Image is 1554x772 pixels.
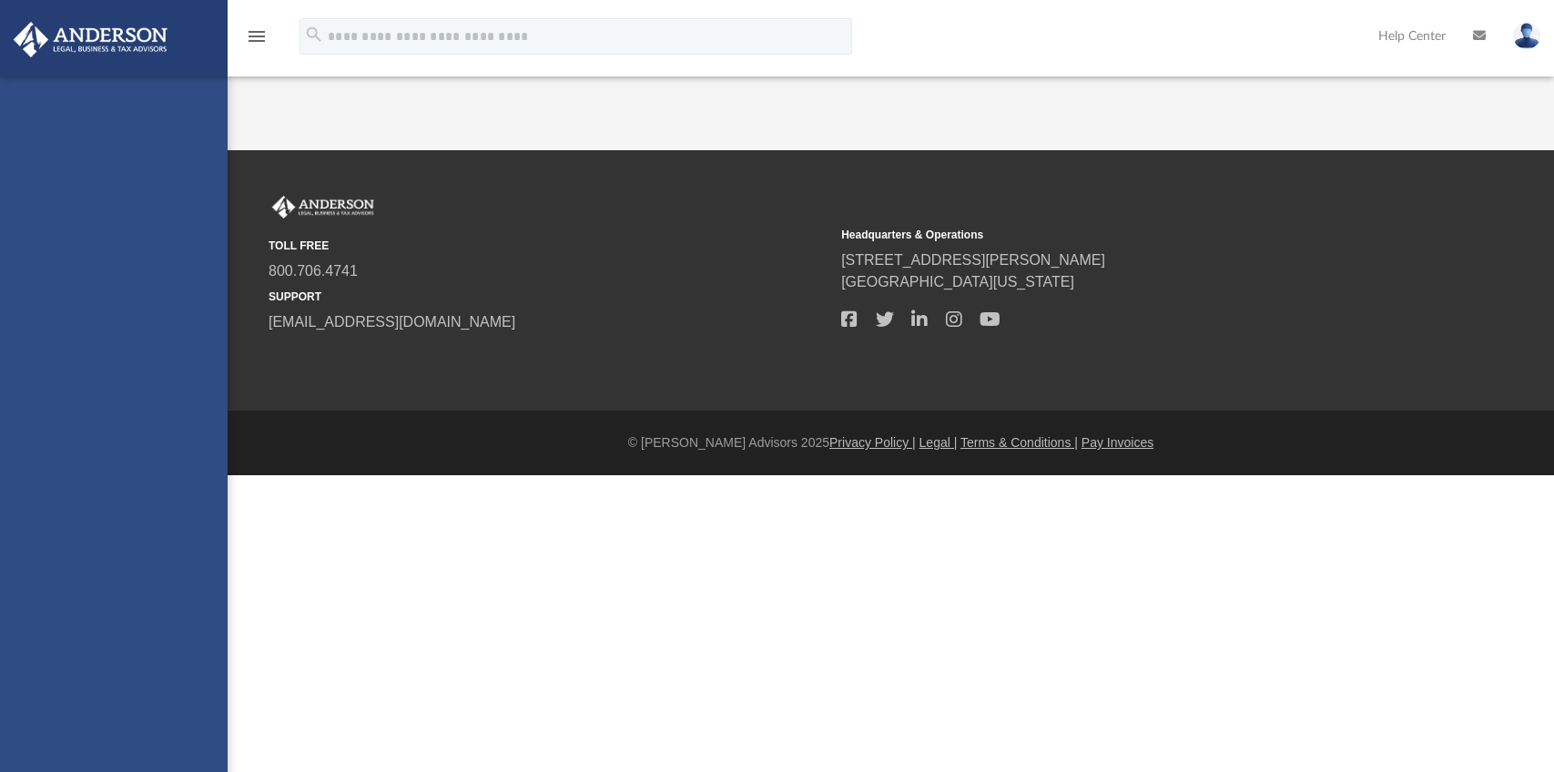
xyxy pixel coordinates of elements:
[8,22,173,57] img: Anderson Advisors Platinum Portal
[304,25,324,45] i: search
[269,238,828,254] small: TOLL FREE
[269,289,828,305] small: SUPPORT
[1513,23,1540,49] img: User Pic
[960,435,1078,450] a: Terms & Conditions |
[1082,435,1153,450] a: Pay Invoices
[919,435,958,450] a: Legal |
[269,314,515,330] a: [EMAIL_ADDRESS][DOMAIN_NAME]
[246,25,268,47] i: menu
[269,196,378,219] img: Anderson Advisors Platinum Portal
[829,435,916,450] a: Privacy Policy |
[841,274,1074,289] a: [GEOGRAPHIC_DATA][US_STATE]
[228,433,1554,452] div: © [PERSON_NAME] Advisors 2025
[841,227,1401,243] small: Headquarters & Operations
[269,263,358,279] a: 800.706.4741
[841,252,1105,268] a: [STREET_ADDRESS][PERSON_NAME]
[246,35,268,47] a: menu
